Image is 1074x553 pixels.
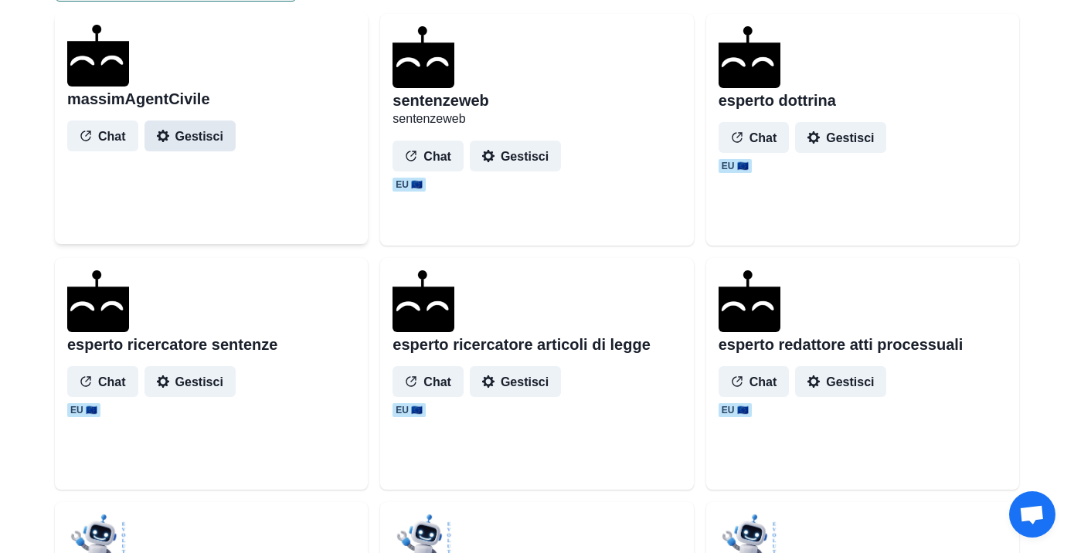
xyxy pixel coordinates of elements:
[67,90,210,108] h2: massimAgentCivile
[393,366,464,397] button: Chat
[144,120,236,151] button: Gestisci
[719,26,780,88] img: agenthostmascotdark.ico
[393,26,454,88] img: agenthostmascotdark.ico
[393,270,454,332] img: agenthostmascotdark.ico
[719,335,964,354] h2: esperto redattore atti processuali
[719,122,790,153] button: Chat
[393,141,464,171] button: Chat
[719,403,752,417] span: EU 🇪🇺
[67,120,138,151] button: Chat
[795,122,886,153] button: Gestisci
[67,366,138,397] button: Chat
[67,270,129,332] img: agenthostmascotdark.ico
[719,270,780,332] img: agenthostmascotdark.ico
[1009,491,1055,538] div: Aprire la chat
[719,366,790,397] button: Chat
[144,366,236,397] button: Gestisci
[67,403,100,417] span: EU 🇪🇺
[393,91,488,110] h2: sentenzeweb
[67,25,129,87] img: agenthostmascotdark.ico
[795,366,886,397] button: Gestisci
[393,178,426,192] span: EU 🇪🇺
[393,403,426,417] span: EU 🇪🇺
[393,110,681,128] p: sentenzeweb
[393,335,650,354] h2: esperto ricercatore articoli di legge
[67,335,277,354] h2: esperto ricercatore sentenze
[470,366,561,397] button: Gestisci
[719,159,752,173] span: EU 🇪🇺
[470,141,561,171] button: Gestisci
[719,91,836,110] h2: esperto dottrina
